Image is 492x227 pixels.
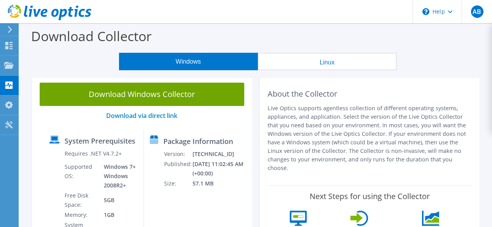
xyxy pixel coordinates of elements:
[192,178,249,189] td: 57.1 MB
[65,150,122,158] label: Requires .NET V4.7.2+
[310,192,430,201] label: Next Steps for using the Collector
[268,104,472,172] p: Live Optics supports agentless collection of different operating systems, appliances, and applica...
[98,210,137,220] td: 1GB
[192,159,249,178] td: [DATE] 11:02:45 AM (+00:00)
[65,137,135,145] label: System Prerequisites
[64,191,98,210] td: Free Disk Space:
[31,27,152,45] label: Download Collector
[164,159,192,178] td: Published:
[422,8,429,15] svg: \n
[119,53,258,70] button: Windows
[163,137,233,145] label: Package Information
[192,149,249,159] td: [TECHNICAL_ID]
[98,162,137,191] td: Windows 7+ Windows 2008R2+
[64,162,98,191] td: Supported OS:
[164,149,192,159] td: Version:
[258,53,397,70] button: Linux
[471,5,483,18] span: AB
[268,89,472,99] h2: About the Collector
[98,191,137,210] td: 5GB
[40,83,244,106] a: Download Windows Collector
[64,210,98,220] td: Memory:
[106,111,177,120] a: Download via direct link
[164,178,192,189] td: Size:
